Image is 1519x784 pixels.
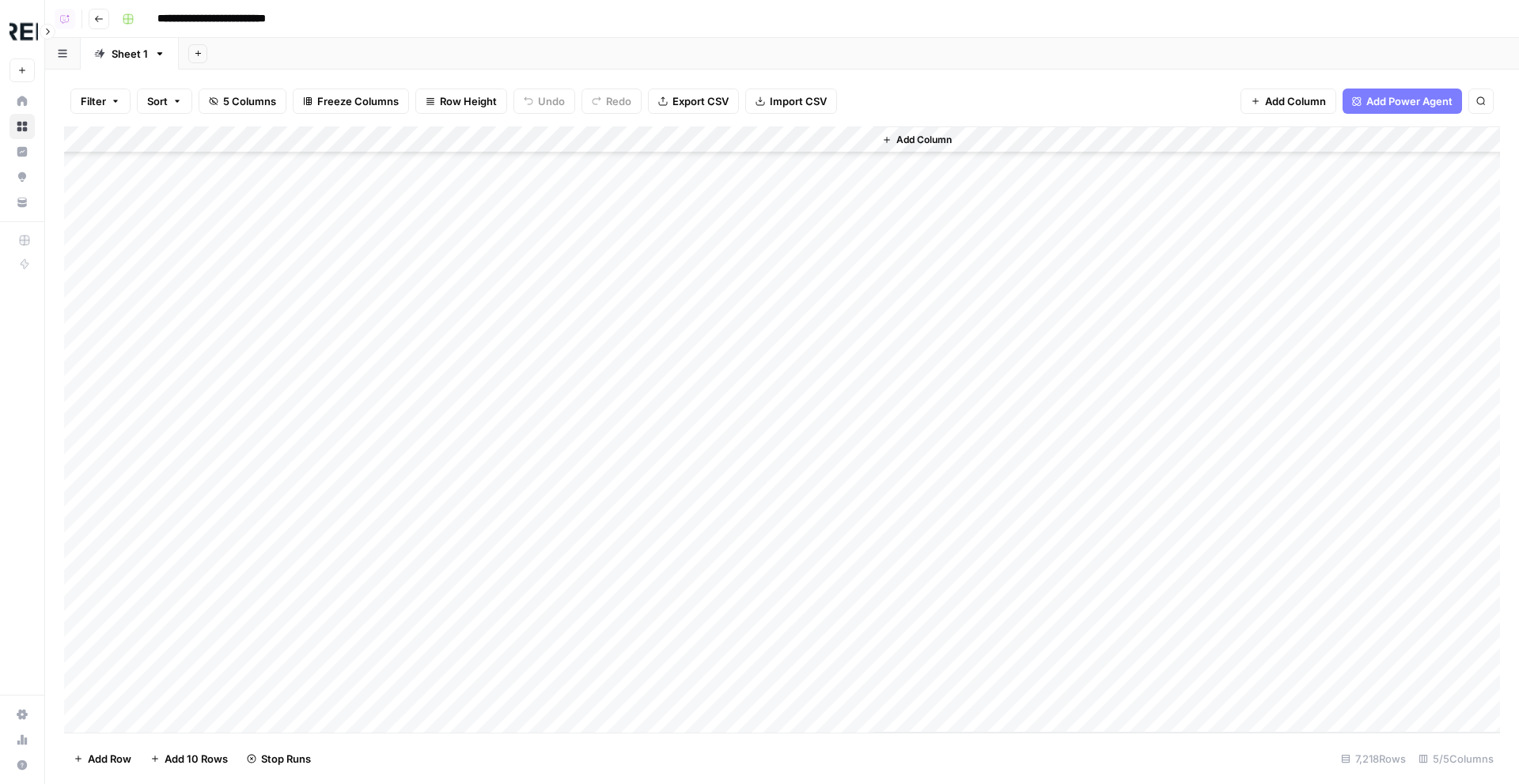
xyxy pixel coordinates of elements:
[770,93,827,109] span: Import CSV
[9,114,35,139] a: Browse
[581,89,642,114] button: Redo
[112,46,148,62] div: Sheet 1
[1265,93,1326,109] span: Add Column
[9,727,35,752] a: Usage
[237,746,320,771] button: Stop Runs
[293,89,409,114] button: Freeze Columns
[440,93,497,109] span: Row Height
[606,93,631,109] span: Redo
[70,89,131,114] button: Filter
[9,752,35,778] button: Help + Support
[9,164,35,190] a: Opportunities
[672,93,729,109] span: Export CSV
[137,89,192,114] button: Sort
[141,746,237,771] button: Add 10 Rows
[1366,93,1453,109] span: Add Power Agent
[81,38,179,70] a: Sheet 1
[147,93,168,109] span: Sort
[9,13,35,52] button: Workspace: Threepipe Reply
[64,746,141,771] button: Add Row
[9,18,38,47] img: Threepipe Reply Logo
[261,751,311,767] span: Stop Runs
[1335,746,1412,771] div: 7,218 Rows
[513,89,575,114] button: Undo
[9,702,35,727] a: Settings
[415,89,507,114] button: Row Height
[9,190,35,215] a: Your Data
[896,133,952,147] span: Add Column
[745,89,837,114] button: Import CSV
[1241,89,1336,114] button: Add Column
[165,751,228,767] span: Add 10 Rows
[876,130,958,150] button: Add Column
[9,139,35,164] a: Insights
[538,93,565,109] span: Undo
[223,93,276,109] span: 5 Columns
[199,89,286,114] button: 5 Columns
[81,93,106,109] span: Filter
[648,89,739,114] button: Export CSV
[1412,746,1500,771] div: 5/5 Columns
[88,751,131,767] span: Add Row
[1343,89,1462,114] button: Add Power Agent
[9,89,35,114] a: Home
[317,93,399,109] span: Freeze Columns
